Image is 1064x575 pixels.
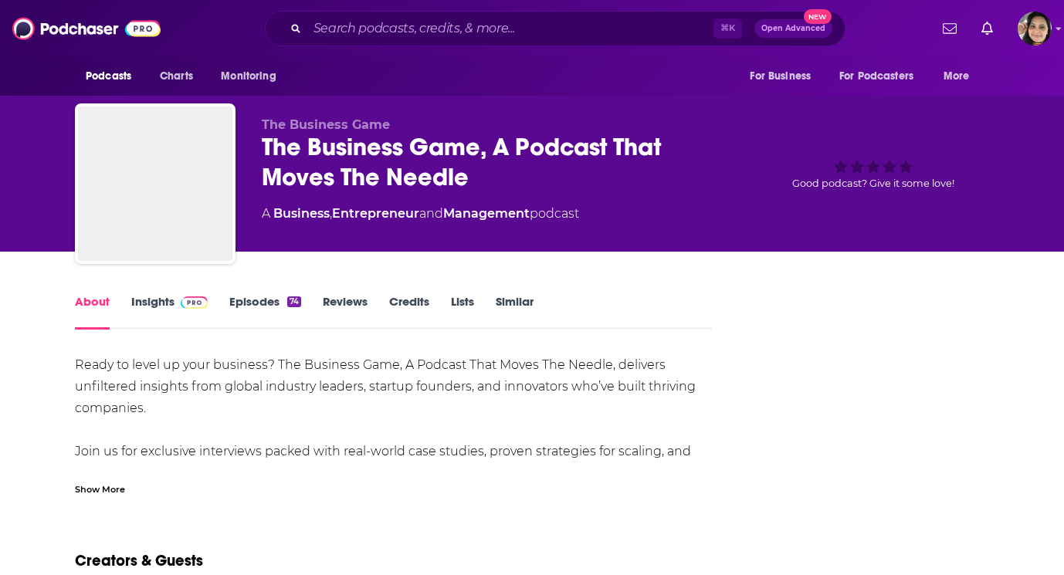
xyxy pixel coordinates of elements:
button: open menu [739,62,830,91]
img: User Profile [1018,12,1052,46]
a: InsightsPodchaser Pro [131,294,208,330]
span: Open Advanced [761,25,825,32]
input: Search podcasts, credits, & more... [307,16,713,41]
div: 74 [287,296,301,307]
span: Monitoring [221,66,276,87]
h2: Creators & Guests [75,551,203,570]
img: Podchaser Pro [181,296,208,309]
a: Entrepreneur [332,206,419,221]
a: About [75,294,110,330]
span: , [330,206,332,221]
a: Business [273,206,330,221]
a: Episodes74 [229,294,301,330]
span: Charts [160,66,193,87]
span: ⌘ K [713,19,742,39]
span: Podcasts [86,66,131,87]
span: For Business [750,66,811,87]
div: Search podcasts, credits, & more... [265,11,845,46]
span: New [804,9,832,24]
span: Logged in as shelbyjanner [1018,12,1052,46]
a: Show notifications dropdown [937,15,963,42]
span: The Business Game [262,117,390,132]
a: Reviews [323,294,368,330]
button: open menu [75,62,151,91]
button: open menu [933,62,989,91]
a: Credits [389,294,429,330]
span: and [419,206,443,221]
a: Charts [150,62,202,91]
div: Good podcast? Give it some love! [757,117,989,213]
span: Good podcast? Give it some love! [792,178,954,189]
div: A podcast [262,205,579,223]
a: Management [443,206,530,221]
img: Podchaser - Follow, Share and Rate Podcasts [12,14,161,43]
span: More [944,66,970,87]
button: Open AdvancedNew [754,19,832,38]
a: Show notifications dropdown [975,15,999,42]
button: open menu [210,62,296,91]
span: For Podcasters [839,66,913,87]
button: Show profile menu [1018,12,1052,46]
a: Lists [451,294,474,330]
a: Similar [496,294,534,330]
button: open menu [829,62,936,91]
